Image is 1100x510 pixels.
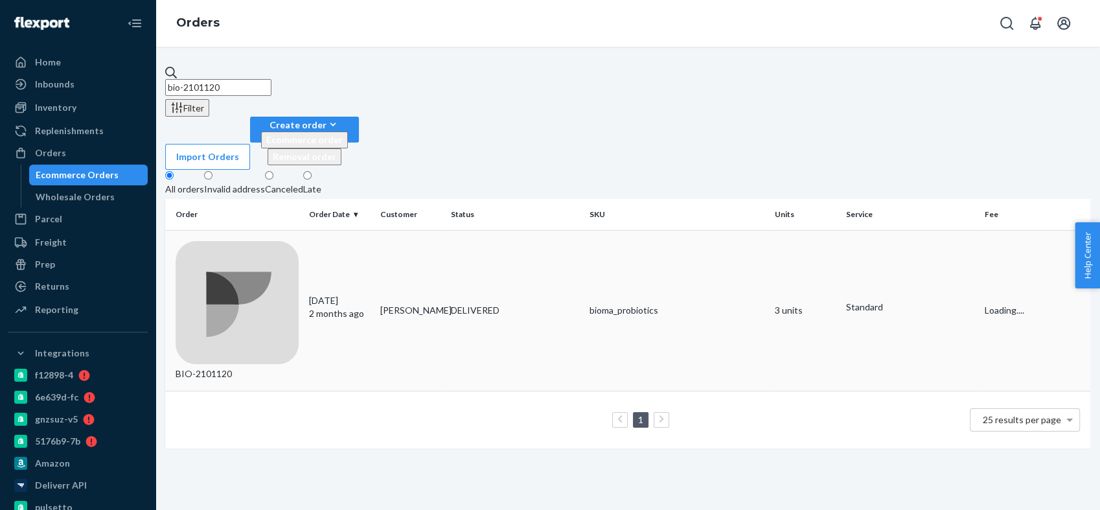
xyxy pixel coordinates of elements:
a: Prep [8,254,148,275]
button: Open notifications [1022,10,1048,36]
div: Late [303,183,321,196]
a: Replenishments [8,121,148,141]
div: Replenishments [35,124,104,137]
div: [DATE] [309,294,369,320]
div: Prep [35,258,55,271]
th: Order [165,199,304,230]
a: Amazon [8,453,148,474]
ol: breadcrumbs [166,5,230,42]
td: 3 units [770,230,841,391]
a: Deliverr API [8,475,148,496]
button: Integrations [8,343,148,364]
a: Wholesale Orders [29,187,148,207]
td: [PERSON_NAME] [375,230,446,391]
th: Units [770,199,841,230]
a: Page 1 is your current page [636,414,646,425]
button: Import Orders [165,144,250,170]
div: BIO-2101120 [176,241,299,380]
div: Reporting [35,303,78,316]
button: Filter [165,99,209,117]
div: gnzsuz-v5 [35,413,78,426]
div: Deliverr API [35,479,87,492]
span: Removal order [273,151,336,162]
div: Returns [35,280,69,293]
div: Amazon [35,457,70,470]
input: All orders [165,171,174,180]
div: Customer [380,209,441,220]
div: Home [35,56,61,69]
div: Ecommerce Orders [36,168,119,181]
p: Standard [845,301,974,314]
a: Ecommerce Orders [29,165,148,185]
a: Inbounds [8,74,148,95]
a: f12898-4 [8,365,148,386]
div: Canceled [265,183,303,196]
input: Invalid address [204,171,212,180]
div: Freight [35,236,67,249]
a: gnzsuz-v5 [8,409,148,430]
div: Parcel [35,213,62,226]
a: Orders [176,16,220,30]
input: Canceled [265,171,273,180]
a: Home [8,52,148,73]
div: 6e639d-fc [35,391,78,404]
a: Returns [8,276,148,297]
button: Ecommerce order [261,132,348,148]
div: Wholesale Orders [36,191,115,203]
th: SKU [584,199,770,230]
div: Filter [170,101,204,115]
img: Flexport logo [14,17,69,30]
p: 2 months ago [309,307,369,320]
a: 5176b9-7b [8,431,148,452]
button: Removal order [268,148,341,165]
td: Loading.... [980,230,1090,391]
a: 6e639d-fc [8,387,148,408]
th: Status [446,199,584,230]
div: Integrations [35,347,89,360]
th: Fee [980,199,1090,230]
th: Service [840,199,979,230]
a: Inventory [8,97,148,118]
a: Freight [8,232,148,253]
div: Inbounds [35,78,74,91]
button: Open Search Box [994,10,1020,36]
span: Ecommerce order [266,134,343,145]
button: Open account menu [1051,10,1077,36]
input: Late [303,171,312,180]
button: Create orderEcommerce orderRemoval order [250,117,359,143]
input: Search orders [165,79,271,96]
div: Inventory [35,101,76,114]
div: 5176b9-7b [35,435,80,448]
div: DELIVERED [451,304,579,317]
a: Orders [8,143,148,163]
a: Reporting [8,299,148,320]
button: Help Center [1075,222,1100,288]
div: bioma_probiotics [590,304,764,317]
div: Create order [261,118,348,132]
div: f12898-4 [35,369,73,382]
div: All orders [165,183,204,196]
div: Invalid address [204,183,265,196]
th: Order Date [304,199,374,230]
span: Support [26,9,73,21]
button: Close Navigation [122,10,148,36]
a: Parcel [8,209,148,229]
span: 25 results per page [983,414,1061,425]
div: Orders [35,146,66,159]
